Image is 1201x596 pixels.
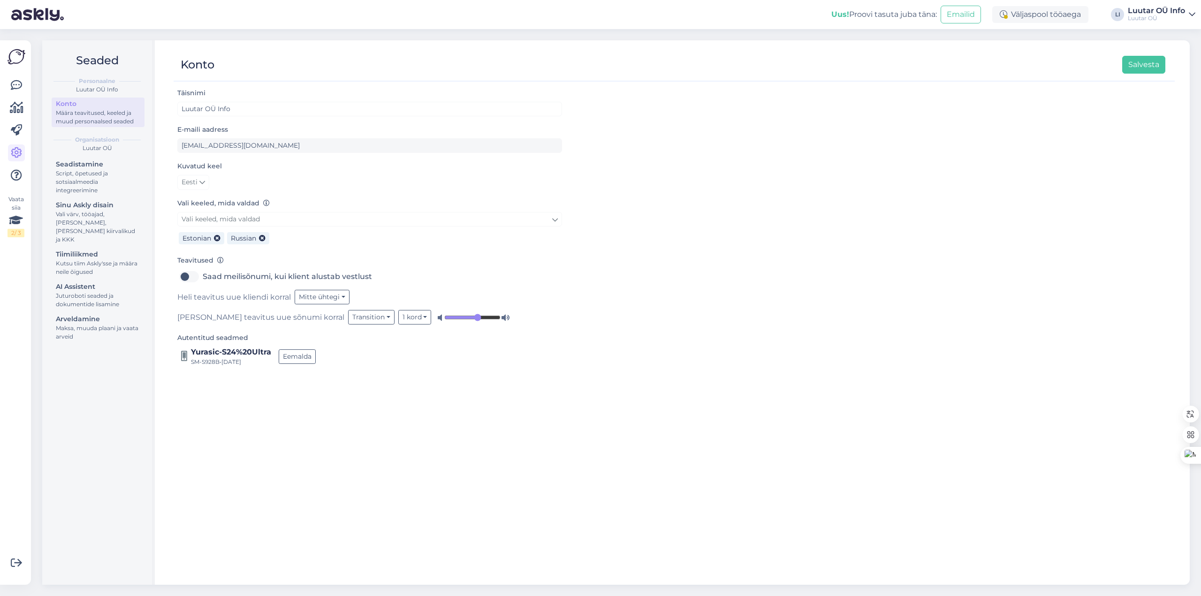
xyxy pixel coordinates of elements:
[8,48,25,66] img: Askly Logo
[295,290,350,304] button: Mitte ühtegi
[992,6,1088,23] div: Väljaspool tööaega
[56,249,140,259] div: Tiimiliikmed
[56,314,140,324] div: Arveldamine
[177,125,228,135] label: E-maili aadress
[79,77,115,85] b: Personaalne
[56,324,140,341] div: Maksa, muuda plaani ja vaata arveid
[56,200,140,210] div: Sinu Askly disain
[177,212,562,226] a: Vali keeled, mida valdad
[56,282,140,292] div: AI Assistent
[75,136,119,144] b: Organisatsioon
[203,269,372,284] label: Saad meilisõnumi, kui klient alustab vestlust
[52,98,144,127] a: KontoMäära teavitused, keeled ja muud personaalsed seaded
[177,310,562,324] div: [PERSON_NAME] teavitus uue sõnumi korral
[177,256,224,265] label: Teavitused
[231,234,256,242] span: Russian
[177,333,248,343] label: Autentitud seadmed
[56,109,140,126] div: Määra teavitused, keeled ja muud personaalsed seaded
[831,10,849,19] b: Uus!
[56,210,140,244] div: Vali värv, tööajad, [PERSON_NAME], [PERSON_NAME] kiirvalikud ja KKK
[177,290,562,304] div: Heli teavitus uue kliendi korral
[56,259,140,276] div: Kutsu tiim Askly'sse ja määra neile õigused
[8,195,24,237] div: Vaata siia
[52,199,144,245] a: Sinu Askly disainVali värv, tööajad, [PERSON_NAME], [PERSON_NAME] kiirvalikud ja KKK
[52,280,144,310] a: AI AssistentJuturoboti seaded ja dokumentide lisamine
[177,161,222,171] label: Kuvatud keel
[56,292,140,309] div: Juturoboti seaded ja dokumentide lisamine
[1111,8,1124,21] div: LI
[1128,15,1185,22] div: Luutar OÜ
[50,52,144,69] h2: Seaded
[1128,7,1195,22] a: Luutar OÜ InfoLuutar OÜ
[941,6,981,23] button: Emailid
[56,99,140,109] div: Konto
[182,234,211,242] span: Estonian
[279,349,316,364] button: Eemalda
[1122,56,1165,74] button: Salvesta
[56,169,140,195] div: Script, õpetused ja sotsiaalmeedia integreerimine
[181,56,214,74] div: Konto
[8,229,24,237] div: 2 / 3
[398,310,432,324] button: 1 kord
[348,310,395,324] button: Transition
[177,102,562,116] input: Sisesta nimi
[177,198,270,208] label: Vali keeled, mida valdad
[191,358,271,366] div: SM-S928B • [DATE]
[56,159,140,169] div: Seadistamine
[177,138,562,153] input: Sisesta e-maili aadress
[50,144,144,152] div: Luutar OÜ
[52,248,144,278] a: TiimiliikmedKutsu tiim Askly'sse ja määra neile õigused
[831,9,937,20] div: Proovi tasuta juba täna:
[177,175,209,190] a: Eesti
[1128,7,1185,15] div: Luutar OÜ Info
[182,215,260,223] span: Vali keeled, mida valdad
[50,85,144,94] div: Luutar OÜ Info
[177,88,205,98] label: Täisnimi
[191,347,271,358] div: Yurasic-S24%20Ultra
[52,158,144,196] a: SeadistamineScript, õpetused ja sotsiaalmeedia integreerimine
[182,177,198,188] span: Eesti
[52,313,144,342] a: ArveldamineMaksa, muuda plaani ja vaata arveid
